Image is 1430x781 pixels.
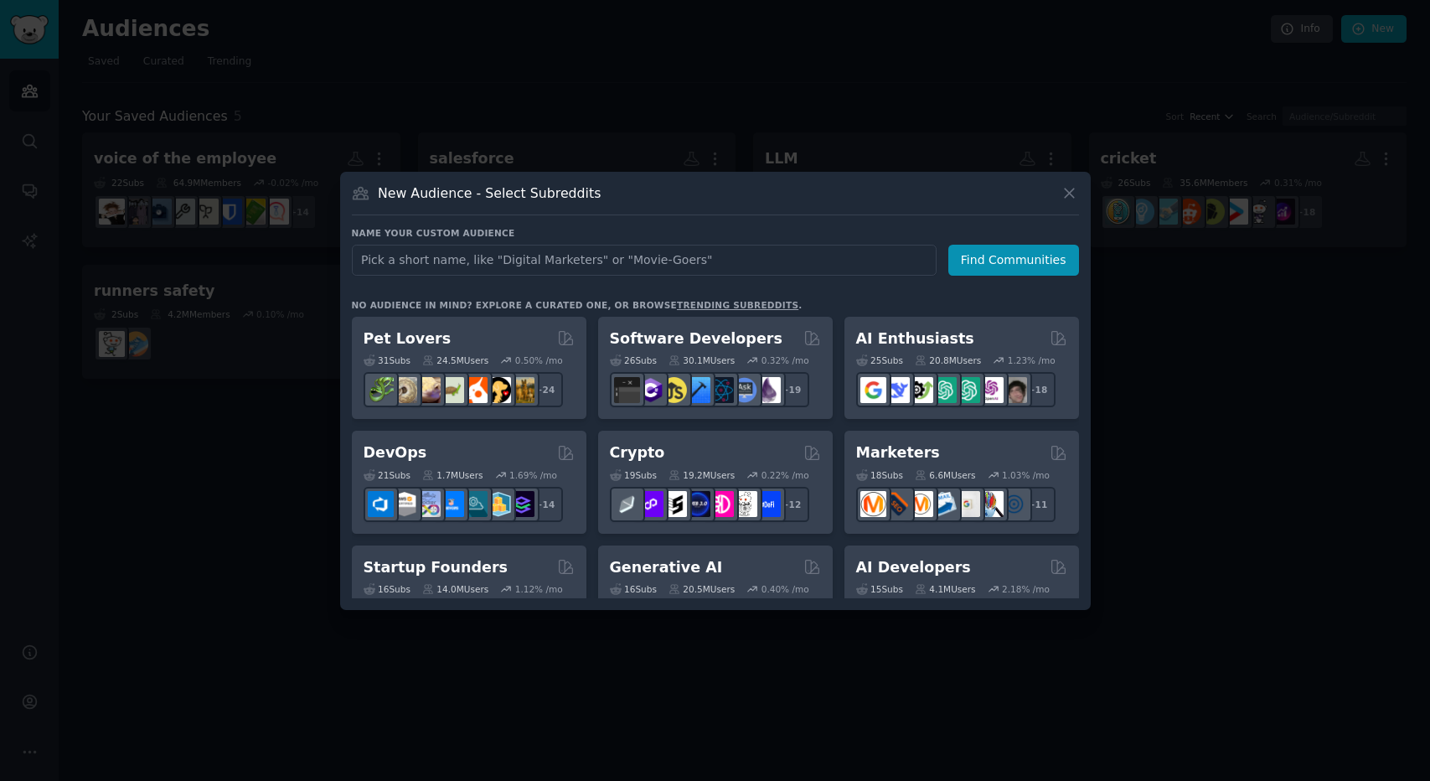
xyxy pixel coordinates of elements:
[528,487,563,522] div: + 14
[915,469,976,481] div: 6.6M Users
[438,377,464,403] img: turtle
[462,377,488,403] img: cockatiel
[948,245,1079,276] button: Find Communities
[610,557,723,578] h2: Generative AI
[1020,487,1056,522] div: + 11
[761,469,809,481] div: 0.22 % /mo
[731,491,757,517] img: CryptoNews
[391,377,417,403] img: ballpython
[610,583,657,595] div: 16 Sub s
[364,469,410,481] div: 21 Sub s
[856,354,903,366] div: 25 Sub s
[755,377,781,403] img: elixir
[364,328,452,349] h2: Pet Lovers
[509,377,534,403] img: dogbreed
[731,377,757,403] img: AskComputerScience
[1002,469,1050,481] div: 1.03 % /mo
[755,491,781,517] img: defi_
[415,377,441,403] img: leopardgeckos
[462,491,488,517] img: platformengineering
[352,227,1079,239] h3: Name your custom audience
[684,491,710,517] img: web3
[1008,354,1056,366] div: 1.23 % /mo
[610,328,782,349] h2: Software Developers
[856,469,903,481] div: 18 Sub s
[884,377,910,403] img: DeepSeek
[509,469,557,481] div: 1.69 % /mo
[860,377,886,403] img: GoogleGeminiAI
[515,583,563,595] div: 1.12 % /mo
[638,491,663,517] img: 0xPolygon
[368,491,394,517] img: azuredevops
[352,245,937,276] input: Pick a short name, like "Digital Marketers" or "Movie-Goers"
[364,354,410,366] div: 31 Sub s
[364,442,427,463] h2: DevOps
[1002,583,1050,595] div: 2.18 % /mo
[368,377,394,403] img: herpetology
[661,491,687,517] img: ethstaker
[907,491,933,517] img: AskMarketing
[915,354,981,366] div: 20.8M Users
[669,469,735,481] div: 19.2M Users
[515,354,563,366] div: 0.50 % /mo
[907,377,933,403] img: AItoolsCatalog
[931,491,957,517] img: Emailmarketing
[856,583,903,595] div: 15 Sub s
[978,377,1004,403] img: OpenAIDev
[485,377,511,403] img: PetAdvice
[378,184,601,202] h3: New Audience - Select Subreddits
[638,377,663,403] img: csharp
[856,328,974,349] h2: AI Enthusiasts
[761,583,809,595] div: 0.40 % /mo
[391,491,417,517] img: AWS_Certified_Experts
[954,377,980,403] img: chatgpt_prompts_
[708,377,734,403] img: reactnative
[610,442,665,463] h2: Crypto
[1001,377,1027,403] img: ArtificalIntelligence
[860,491,886,517] img: content_marketing
[684,377,710,403] img: iOSProgramming
[856,557,971,578] h2: AI Developers
[774,372,809,407] div: + 19
[352,299,803,311] div: No audience in mind? Explore a curated one, or browse .
[774,487,809,522] div: + 12
[884,491,910,517] img: bigseo
[528,372,563,407] div: + 24
[677,300,798,310] a: trending subreddits
[438,491,464,517] img: DevOpsLinks
[669,583,735,595] div: 20.5M Users
[422,583,488,595] div: 14.0M Users
[1001,491,1027,517] img: OnlineMarketing
[364,557,508,578] h2: Startup Founders
[422,354,488,366] div: 24.5M Users
[610,354,657,366] div: 26 Sub s
[708,491,734,517] img: defiblockchain
[422,469,483,481] div: 1.7M Users
[915,583,976,595] div: 4.1M Users
[954,491,980,517] img: googleads
[669,354,735,366] div: 30.1M Users
[1020,372,1056,407] div: + 18
[415,491,441,517] img: Docker_DevOps
[364,583,410,595] div: 16 Sub s
[978,491,1004,517] img: MarketingResearch
[610,469,657,481] div: 19 Sub s
[931,377,957,403] img: chatgpt_promptDesign
[661,377,687,403] img: learnjavascript
[761,354,809,366] div: 0.32 % /mo
[614,377,640,403] img: software
[856,442,940,463] h2: Marketers
[509,491,534,517] img: PlatformEngineers
[485,491,511,517] img: aws_cdk
[614,491,640,517] img: ethfinance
